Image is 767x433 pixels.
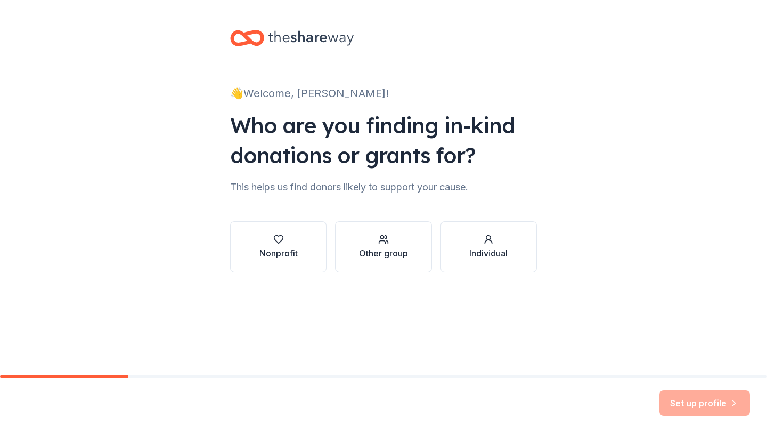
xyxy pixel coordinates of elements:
button: Other group [335,221,431,272]
div: Nonprofit [259,247,298,260]
div: This helps us find donors likely to support your cause. [230,179,537,196]
button: Nonprofit [230,221,327,272]
div: Other group [359,247,408,260]
div: Individual [469,247,508,260]
div: Who are you finding in-kind donations or grants for? [230,110,537,170]
div: 👋 Welcome, [PERSON_NAME]! [230,85,537,102]
button: Individual [440,221,537,272]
